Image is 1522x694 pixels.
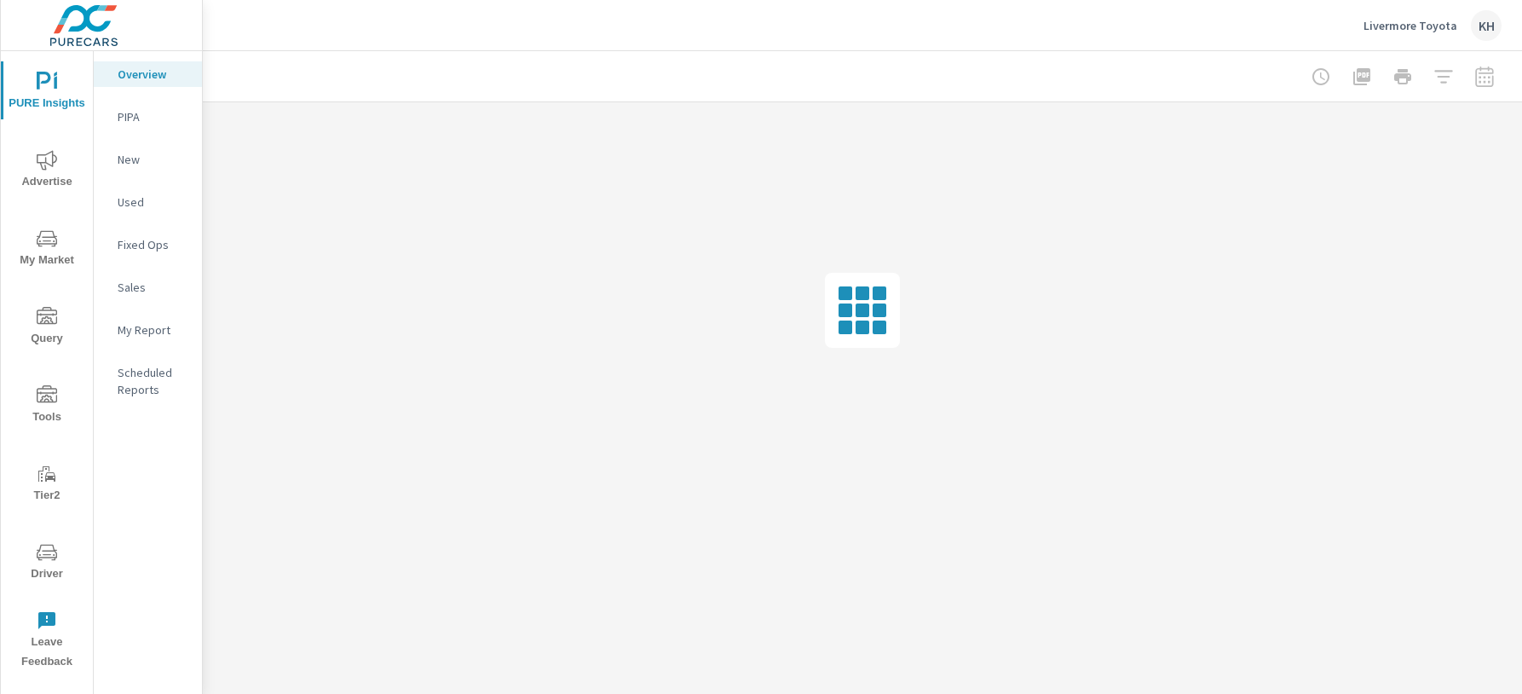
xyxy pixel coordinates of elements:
[94,61,202,87] div: Overview
[94,275,202,300] div: Sales
[6,385,88,427] span: Tools
[6,542,88,584] span: Driver
[1471,10,1502,41] div: KH
[94,104,202,130] div: PIPA
[94,232,202,257] div: Fixed Ops
[118,279,188,296] p: Sales
[94,147,202,172] div: New
[1,51,93,679] div: nav menu
[6,464,88,506] span: Tier2
[94,189,202,215] div: Used
[6,72,88,113] span: PURE Insights
[1363,18,1457,33] p: Livermore Toyota
[118,321,188,338] p: My Report
[118,236,188,253] p: Fixed Ops
[118,108,188,125] p: PIPA
[118,151,188,168] p: New
[6,610,88,672] span: Leave Feedback
[6,228,88,270] span: My Market
[94,317,202,343] div: My Report
[118,66,188,83] p: Overview
[6,150,88,192] span: Advertise
[118,364,188,398] p: Scheduled Reports
[94,360,202,402] div: Scheduled Reports
[118,194,188,211] p: Used
[6,307,88,349] span: Query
